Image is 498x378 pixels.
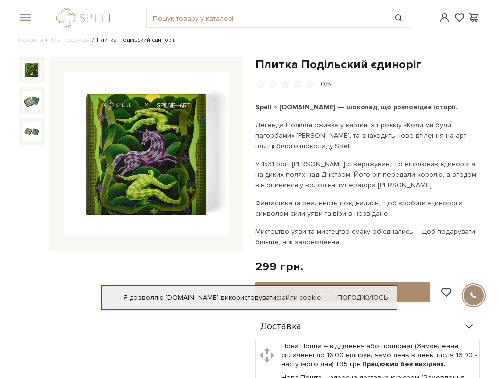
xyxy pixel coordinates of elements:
img: Плитка Подільский єдиноріг [23,61,41,79]
a: файли cookie [276,293,321,302]
div: 299 грн. [255,259,303,274]
p: Фантастика та реальність поєднались, щоб зробити єдинорога символом сили уяви та віри в незвідане. [255,198,480,219]
a: Погоджуюсь [337,293,388,302]
div: 0/5 [321,80,331,89]
td: Нова Пошта – відділення або поштомат (Замовлення сплаченні до 16:00 відправляємо день в день, піс... [279,340,479,371]
button: Пошук товару у каталозі [387,9,410,27]
span: Доставка [260,322,301,331]
input: Пошук товару у каталозі [147,9,387,27]
p: У 1531 році [PERSON_NAME] стверджував, що вполював єдинорога на диких полях над Дністром. Його рі... [255,159,480,190]
button: До кошика [255,282,430,302]
a: logo [56,8,118,28]
p: Мистецтво уяви та мистецтво смаку об'єднались – щоб подарувати більше, ніж задоволення. [255,227,480,247]
img: Плитка Подільский єдиноріг [64,72,228,236]
h1: Плитка Подільский єдиноріг [255,57,480,72]
img: Плитка Подільский єдиноріг [23,122,41,141]
img: Плитка Подільский єдиноріг [23,91,41,110]
a: Вся продукція [50,37,90,44]
li: Плитка Подільский єдиноріг [90,36,175,45]
a: Головна [19,37,43,44]
b: Spell × [DOMAIN_NAME] — шоколад, що розповідає історії. [255,103,457,111]
div: Я дозволяю [DOMAIN_NAME] використовувати [102,293,397,302]
p: Легенда Поділля оживає у картині з проєкту «Коли ми були пагорбами» [PERSON_NAME], та знаходить н... [255,120,480,151]
b: Працюємо без вихідних. [362,360,446,368]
